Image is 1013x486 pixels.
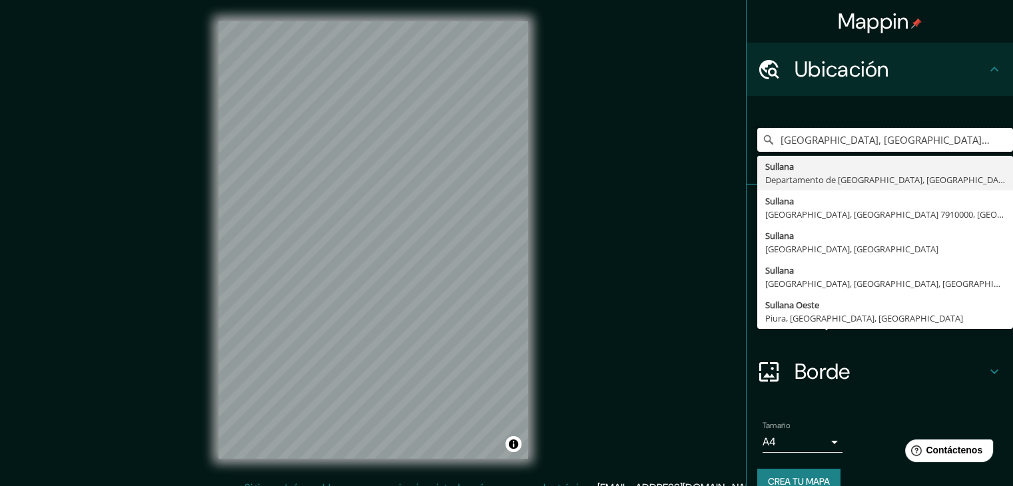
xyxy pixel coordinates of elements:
[795,358,850,385] font: Borde
[747,292,1013,345] div: Disposición
[765,243,938,255] font: [GEOGRAPHIC_DATA], [GEOGRAPHIC_DATA]
[757,128,1013,152] input: Elige tu ciudad o zona
[765,312,963,324] font: Piura, [GEOGRAPHIC_DATA], [GEOGRAPHIC_DATA]
[747,345,1013,398] div: Borde
[747,43,1013,96] div: Ubicación
[747,185,1013,238] div: Patas
[765,174,1011,186] font: Departamento de [GEOGRAPHIC_DATA], [GEOGRAPHIC_DATA]
[506,436,521,452] button: Activar o desactivar atribución
[763,420,790,431] font: Tamaño
[747,238,1013,292] div: Estilo
[765,230,794,242] font: Sullana
[218,21,528,459] canvas: Mapa
[838,7,909,35] font: Mappin
[763,435,776,449] font: A4
[795,55,889,83] font: Ubicación
[765,160,794,172] font: Sullana
[894,434,998,471] iframe: Lanzador de widgets de ayuda
[765,195,794,207] font: Sullana
[763,431,843,453] div: A4
[765,299,819,311] font: Sullana Oeste
[911,18,922,29] img: pin-icon.png
[765,264,794,276] font: Sullana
